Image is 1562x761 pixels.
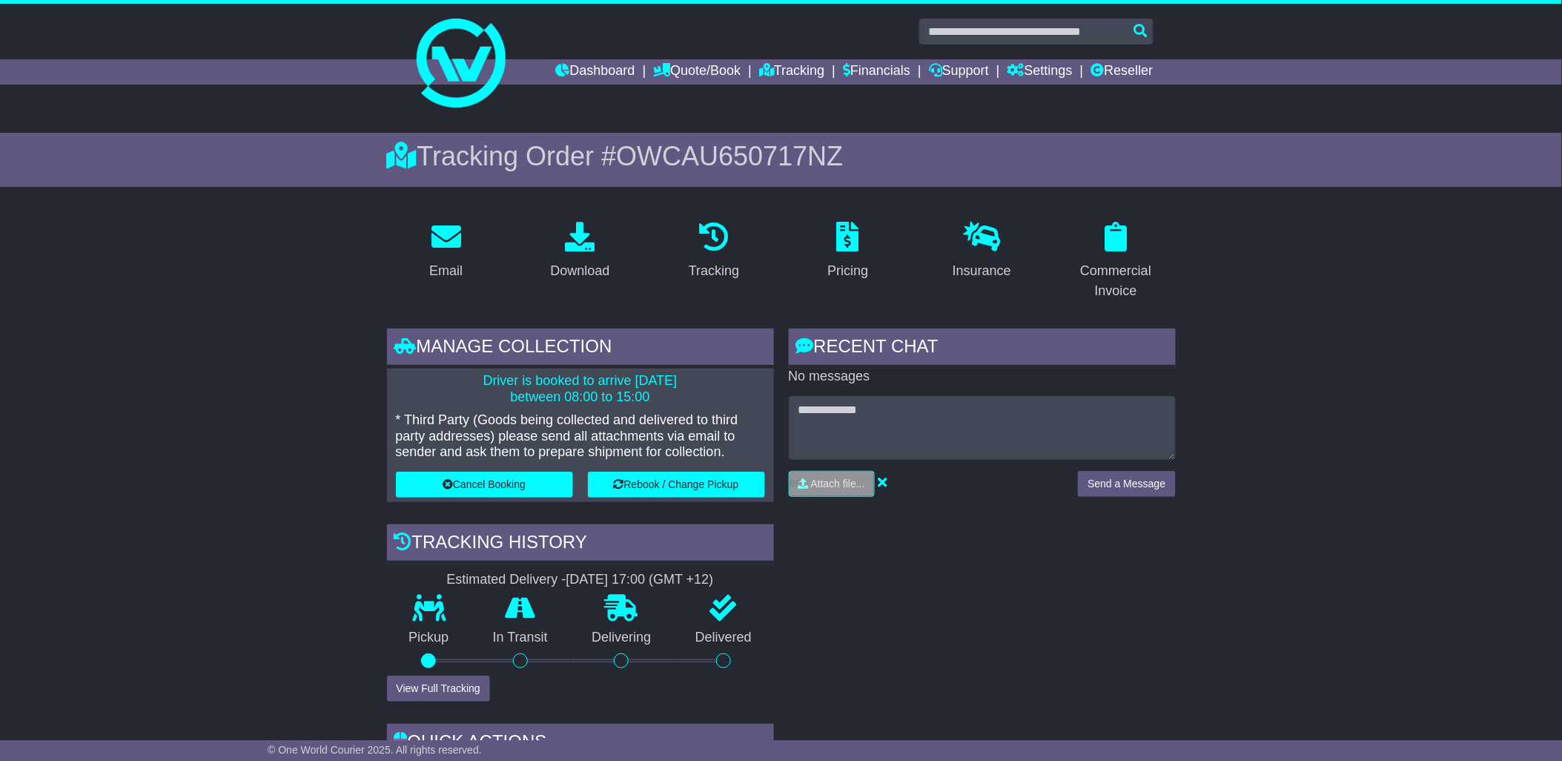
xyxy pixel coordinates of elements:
[396,373,765,405] p: Driver is booked to arrive [DATE] between 08:00 to 15:00
[616,141,843,171] span: OWCAU650717NZ
[843,59,910,85] a: Financials
[1007,59,1073,85] a: Settings
[673,630,774,646] p: Delivered
[818,217,878,286] a: Pricing
[570,630,674,646] p: Delivering
[387,630,471,646] p: Pickup
[387,329,774,369] div: Manage collection
[556,59,635,85] a: Dashboard
[929,59,989,85] a: Support
[588,472,765,498] button: Rebook / Change Pickup
[653,59,741,85] a: Quote/Book
[387,572,774,588] div: Estimated Delivery -
[759,59,824,85] a: Tracking
[789,329,1176,369] div: RECENT CHAT
[827,261,868,281] div: Pricing
[387,140,1176,172] div: Tracking Order #
[943,217,1021,286] a: Insurance
[1066,261,1166,301] div: Commercial Invoice
[540,217,619,286] a: Download
[689,261,739,281] div: Tracking
[471,630,570,646] p: In Transit
[1056,217,1176,306] a: Commercial Invoice
[789,369,1176,385] p: No messages
[387,676,490,702] button: View Full Tracking
[429,261,463,281] div: Email
[268,744,482,756] span: © One World Courier 2025. All rights reserved.
[396,412,765,461] p: * Third Party (Goods being collected and delivered to third party addresses) please send all atta...
[1078,471,1175,497] button: Send a Message
[387,524,774,564] div: Tracking history
[566,572,714,588] div: [DATE] 17:00 (GMT +12)
[1091,59,1153,85] a: Reseller
[420,217,472,286] a: Email
[550,261,609,281] div: Download
[953,261,1011,281] div: Insurance
[679,217,749,286] a: Tracking
[396,472,573,498] button: Cancel Booking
